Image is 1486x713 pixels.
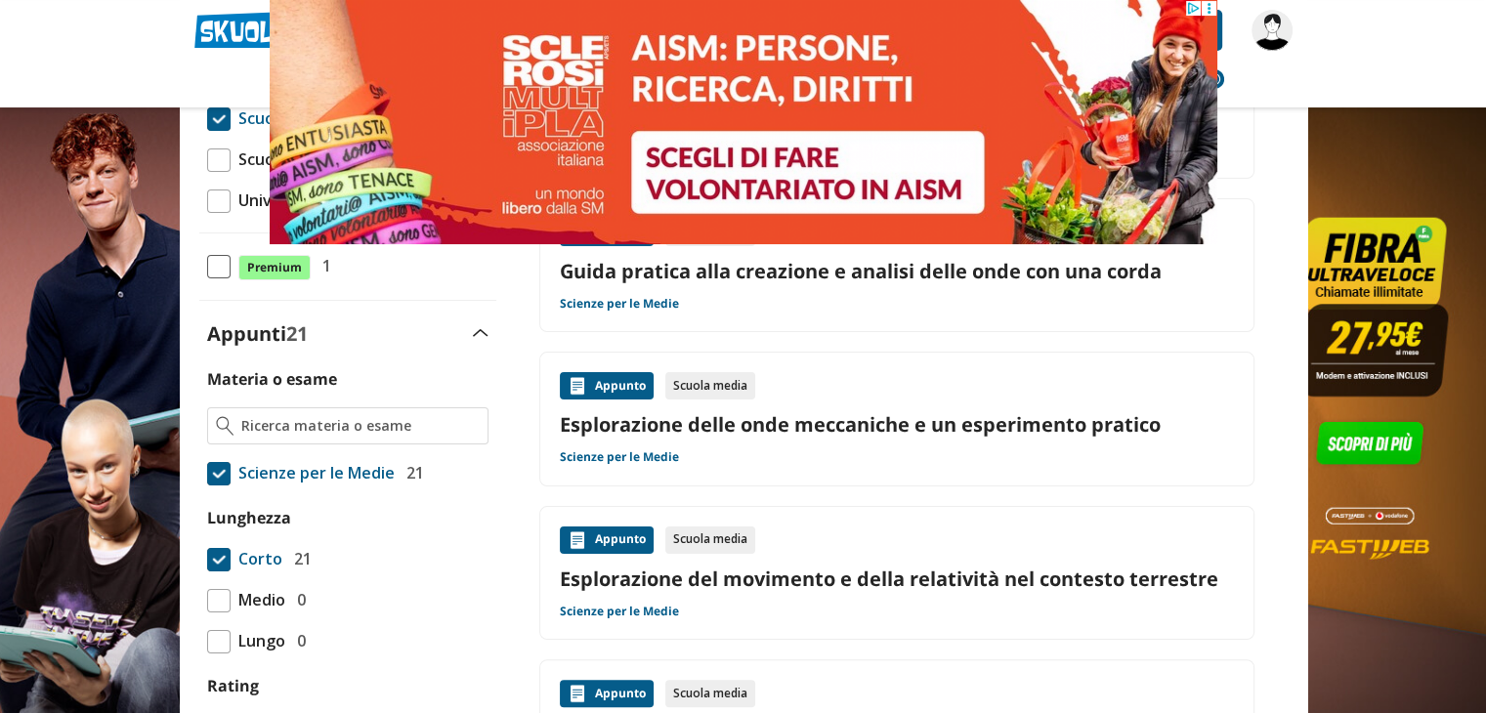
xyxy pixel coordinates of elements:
label: Rating [207,673,488,698]
a: Scienze per le Medie [560,604,679,619]
label: Appunti [207,320,308,347]
a: Esplorazione delle onde meccaniche e un esperimento pratico [560,411,1234,438]
div: Scuola media [665,372,755,399]
div: Appunto [560,526,654,554]
span: Lungo [231,628,285,653]
span: 0 [289,587,306,612]
div: Appunto [560,372,654,399]
img: Apri e chiudi sezione [473,329,488,337]
span: Corto [231,546,282,571]
span: 1 [315,253,331,278]
img: Appunti contenuto [568,684,587,703]
span: 21 [399,460,424,485]
span: 0 [289,628,306,653]
img: Appunti contenuto [568,530,587,550]
span: Università [231,188,317,213]
a: Esplorazione del movimento e della relatività nel contesto terrestre [560,566,1234,592]
span: 21 [286,320,308,347]
span: Scienze per le Medie [231,460,395,485]
div: Scuola media [665,680,755,707]
label: Materia o esame [207,368,337,390]
label: Lunghezza [207,507,291,528]
span: Medio [231,587,285,612]
a: Scienze per le Medie [560,296,679,312]
a: Guida pratica alla creazione e analisi delle onde con una corda [560,258,1234,284]
span: Premium [238,255,311,280]
img: Ricerca materia o esame [216,416,234,436]
a: Scienze per le Medie [560,449,679,465]
input: Ricerca materia o esame [241,416,479,436]
span: Scuola Media [231,105,337,131]
div: Scuola media [665,526,755,554]
img: Appunti contenuto [568,376,587,396]
span: Scuola Superiore [231,147,366,172]
span: 21 [286,546,312,571]
img: guidak78 [1252,10,1293,51]
div: Appunto [560,680,654,707]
